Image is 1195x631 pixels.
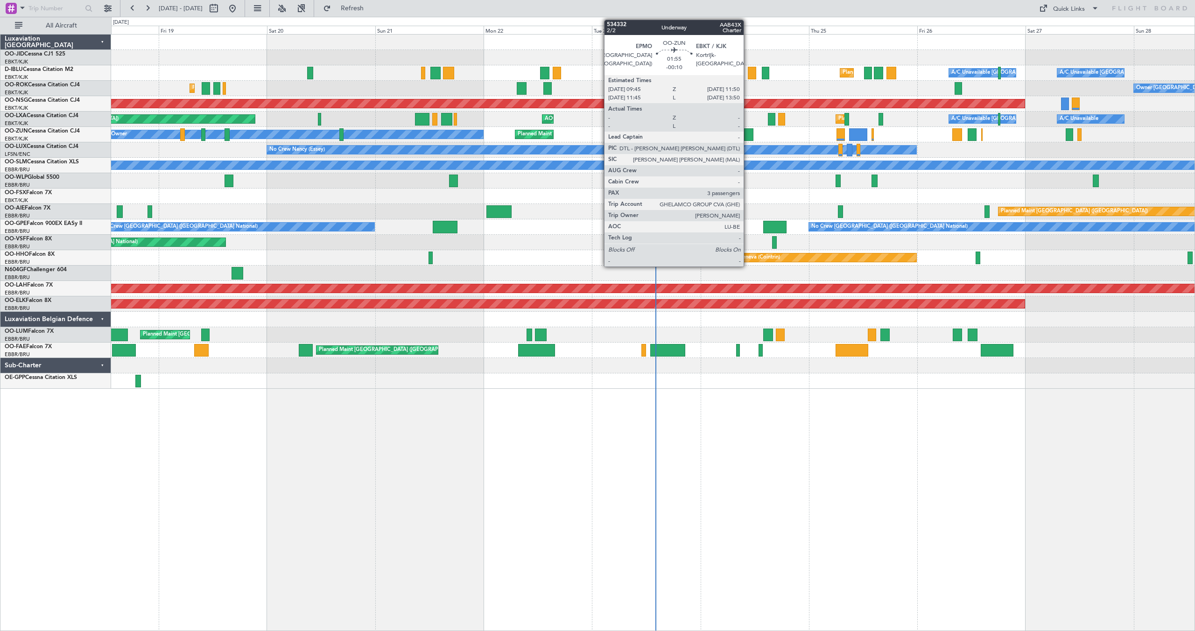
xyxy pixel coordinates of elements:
[5,144,78,149] a: OO-LUXCessna Citation CJ4
[5,289,30,296] a: EBBR/BRU
[28,1,82,15] input: Trip Number
[917,26,1026,34] div: Fri 26
[5,58,28,65] a: EBKT/KJK
[319,343,488,357] div: Planned Maint [GEOGRAPHIC_DATA] ([GEOGRAPHIC_DATA] National)
[951,112,1125,126] div: A/C Unavailable [GEOGRAPHIC_DATA] ([GEOGRAPHIC_DATA] National)
[5,228,30,235] a: EBBR/BRU
[5,128,28,134] span: OO-ZUN
[5,205,25,211] span: OO-AIE
[5,98,80,103] a: OO-NSGCessna Citation CJ4
[101,220,258,234] div: No Crew [GEOGRAPHIC_DATA] ([GEOGRAPHIC_DATA] National)
[809,26,917,34] div: Thu 25
[5,82,28,88] span: OO-ROK
[484,26,592,34] div: Mon 22
[5,175,59,180] a: OO-WLPGlobal 5500
[5,336,30,343] a: EBBR/BRU
[5,252,29,257] span: OO-HHO
[843,66,947,80] div: Planned Maint Nice ([GEOGRAPHIC_DATA])
[518,127,626,141] div: Planned Maint Kortrijk-[GEOGRAPHIC_DATA]
[5,375,25,380] span: OE-GPP
[24,22,98,29] span: All Aircraft
[5,182,30,189] a: EBBR/BRU
[5,329,54,334] a: OO-LUMFalcon 7X
[5,197,28,204] a: EBKT/KJK
[5,329,28,334] span: OO-LUM
[5,175,28,180] span: OO-WLP
[5,113,27,119] span: OO-LXA
[5,274,30,281] a: EBBR/BRU
[5,344,26,350] span: OO-FAE
[1026,26,1134,34] div: Sat 27
[113,19,129,27] div: [DATE]
[5,221,27,226] span: OO-GPE
[5,159,27,165] span: OO-SLM
[1053,5,1085,14] div: Quick Links
[159,26,267,34] div: Fri 19
[5,51,65,57] a: OO-JIDCessna CJ1 525
[375,26,484,34] div: Sun 21
[333,5,372,12] span: Refresh
[701,26,809,34] div: Wed 24
[143,328,312,342] div: Planned Maint [GEOGRAPHIC_DATA] ([GEOGRAPHIC_DATA] National)
[10,18,101,33] button: All Aircraft
[5,105,28,112] a: EBKT/KJK
[5,67,23,72] span: D-IBLU
[5,51,24,57] span: OO-JID
[5,74,28,81] a: EBKT/KJK
[5,166,30,173] a: EBBR/BRU
[5,67,73,72] a: D-IBLUCessna Citation M2
[5,282,53,288] a: OO-LAHFalcon 7X
[811,220,968,234] div: No Crew [GEOGRAPHIC_DATA] ([GEOGRAPHIC_DATA] National)
[5,236,52,242] a: OO-VSFFalcon 8X
[5,135,28,142] a: EBKT/KJK
[545,112,647,126] div: AOG Maint Kortrijk-[GEOGRAPHIC_DATA]
[267,26,375,34] div: Sat 20
[5,252,55,257] a: OO-HHOFalcon 8X
[5,351,30,358] a: EBBR/BRU
[1034,1,1104,16] button: Quick Links
[5,89,28,96] a: EBKT/KJK
[5,259,30,266] a: EBBR/BRU
[703,251,780,265] div: Planned Maint Geneva (Cointrin)
[5,151,30,158] a: LFSN/ENC
[5,144,27,149] span: OO-LUX
[5,82,80,88] a: OO-ROKCessna Citation CJ4
[1060,112,1098,126] div: A/C Unavailable
[5,243,30,250] a: EBBR/BRU
[5,236,26,242] span: OO-VSF
[5,298,26,303] span: OO-ELK
[269,143,325,157] div: No Crew Nancy (Essey)
[5,98,28,103] span: OO-NSG
[5,128,80,134] a: OO-ZUNCessna Citation CJ4
[951,66,1125,80] div: A/C Unavailable [GEOGRAPHIC_DATA] ([GEOGRAPHIC_DATA] National)
[5,298,51,303] a: OO-ELKFalcon 8X
[5,190,26,196] span: OO-FSX
[5,267,27,273] span: N604GF
[5,159,79,165] a: OO-SLMCessna Citation XLS
[5,282,27,288] span: OO-LAH
[111,127,127,141] div: Owner
[5,221,82,226] a: OO-GPEFalcon 900EX EASy II
[5,120,28,127] a: EBKT/KJK
[192,81,301,95] div: Planned Maint Kortrijk-[GEOGRAPHIC_DATA]
[319,1,375,16] button: Refresh
[5,305,30,312] a: EBBR/BRU
[5,205,50,211] a: OO-AIEFalcon 7X
[592,26,700,34] div: Tue 23
[5,344,52,350] a: OO-FAEFalcon 7X
[5,113,78,119] a: OO-LXACessna Citation CJ4
[5,267,67,273] a: N604GFChallenger 604
[5,375,77,380] a: OE-GPPCessna Citation XLS
[159,4,203,13] span: [DATE] - [DATE]
[838,112,947,126] div: Planned Maint Kortrijk-[GEOGRAPHIC_DATA]
[5,190,52,196] a: OO-FSXFalcon 7X
[1001,204,1148,218] div: Planned Maint [GEOGRAPHIC_DATA] ([GEOGRAPHIC_DATA])
[5,212,30,219] a: EBBR/BRU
